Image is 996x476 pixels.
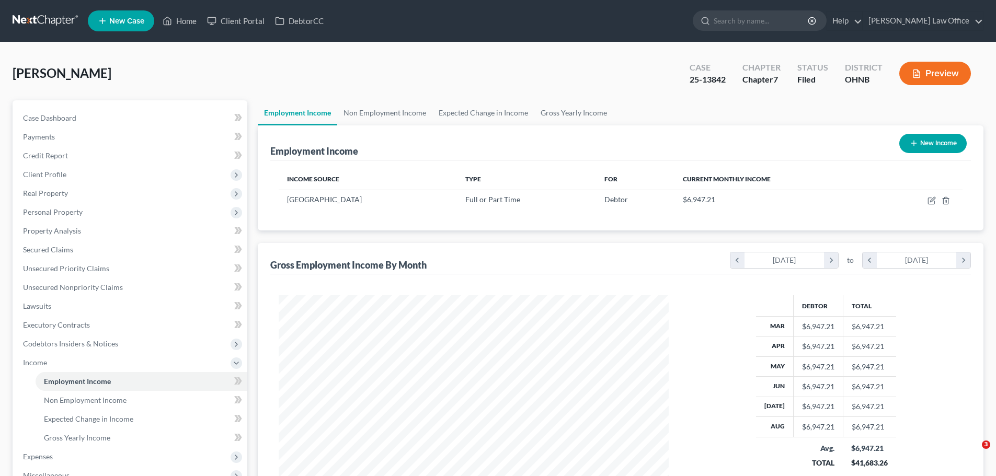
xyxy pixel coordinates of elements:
div: [DATE] [745,252,825,268]
div: Gross Employment Income By Month [270,259,427,271]
span: Lawsuits [23,301,51,310]
i: chevron_left [730,252,745,268]
a: Gross Yearly Income [36,428,247,447]
td: $6,947.21 [843,397,896,416]
th: Aug [756,417,794,437]
div: Status [797,62,828,74]
a: Executory Contracts [15,316,247,334]
a: Secured Claims [15,240,247,259]
span: 7 [773,74,778,84]
td: $6,947.21 [843,317,896,336]
span: Expenses [23,452,53,461]
a: Case Dashboard [15,109,247,127]
td: $6,947.21 [843,336,896,356]
span: Client Profile [23,170,66,179]
span: Current Monthly Income [683,175,771,183]
a: Non Employment Income [337,100,432,125]
div: [DATE] [877,252,957,268]
span: Property Analysis [23,226,81,235]
a: [PERSON_NAME] Law Office [863,11,983,30]
span: Income [23,358,47,367]
div: Filed [797,74,828,86]
span: [PERSON_NAME] [13,65,111,80]
span: Executory Contracts [23,320,90,329]
span: [GEOGRAPHIC_DATA] [287,195,362,204]
td: $6,947.21 [843,356,896,376]
span: Unsecured Nonpriority Claims [23,283,123,292]
span: Payments [23,132,55,141]
a: Employment Income [258,100,337,125]
th: Mar [756,317,794,336]
th: Debtor [793,295,843,316]
span: New Case [109,17,144,25]
div: District [845,62,883,74]
a: Gross Yearly Income [534,100,613,125]
th: May [756,356,794,376]
th: Total [843,295,896,316]
span: Non Employment Income [44,396,127,404]
div: Employment Income [270,145,358,157]
div: Chapter [742,62,781,74]
div: Case [690,62,726,74]
span: Income Source [287,175,339,183]
span: $6,947.21 [683,195,715,204]
div: $6,947.21 [802,362,834,372]
span: Secured Claims [23,245,73,254]
div: $41,683.26 [851,458,888,468]
i: chevron_left [863,252,877,268]
span: Unsecured Priority Claims [23,264,109,273]
a: Client Portal [202,11,270,30]
th: Jun [756,377,794,397]
span: Employment Income [44,377,111,386]
div: $6,947.21 [802,401,834,412]
span: Expected Change in Income [44,414,133,423]
button: Preview [899,62,971,85]
div: $6,947.21 [851,443,888,454]
input: Search by name... [714,11,809,30]
td: $6,947.21 [843,377,896,397]
th: [DATE] [756,397,794,416]
span: Case Dashboard [23,113,76,122]
a: Employment Income [36,372,247,391]
a: Unsecured Priority Claims [15,259,247,278]
a: Non Employment Income [36,391,247,410]
span: 3 [982,440,990,449]
a: Expected Change in Income [36,410,247,428]
div: $6,947.21 [802,341,834,352]
span: Debtor [604,195,628,204]
a: Lawsuits [15,297,247,316]
span: to [847,255,854,265]
span: Codebtors Insiders & Notices [23,339,118,348]
td: $6,947.21 [843,417,896,437]
span: Full or Part Time [465,195,520,204]
div: $6,947.21 [802,381,834,392]
a: Payments [15,127,247,146]
span: Credit Report [23,151,68,160]
div: $6,947.21 [802,422,834,432]
span: Real Property [23,189,68,198]
a: Property Analysis [15,222,247,240]
iframe: Intercom live chat [960,440,986,466]
i: chevron_right [956,252,970,268]
span: Personal Property [23,207,83,216]
a: Help [827,11,862,30]
a: Home [157,11,202,30]
a: Unsecured Nonpriority Claims [15,278,247,297]
div: 25-13842 [690,74,726,86]
div: OHNB [845,74,883,86]
span: Type [465,175,481,183]
i: chevron_right [824,252,838,268]
span: For [604,175,617,183]
th: Apr [756,336,794,356]
a: DebtorCC [270,11,329,30]
a: Expected Change in Income [432,100,534,125]
div: Avg. [802,443,834,454]
div: Chapter [742,74,781,86]
div: $6,947.21 [802,321,834,332]
button: New Income [899,134,967,153]
a: Credit Report [15,146,247,165]
div: TOTAL [802,458,834,468]
span: Gross Yearly Income [44,433,110,442]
